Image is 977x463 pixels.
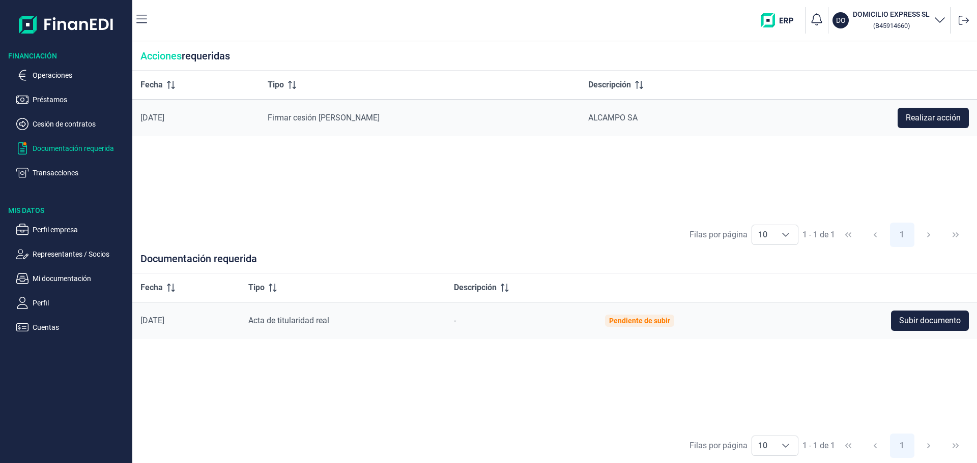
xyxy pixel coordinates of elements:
[16,272,128,285] button: Mi documentación
[140,113,251,123] div: [DATE]
[916,223,941,247] button: Next Page
[588,113,638,122] span: ALCAMPO SA
[832,9,946,32] button: DODOMICILIO EXPRESS SL (B45914660)
[761,13,801,27] img: erp
[132,42,977,71] div: requeridas
[454,282,497,294] span: Descripción
[916,434,941,458] button: Next Page
[890,434,914,458] button: Page 1
[609,317,670,325] div: Pendiente de subir
[33,118,128,130] p: Cesión de contratos
[33,224,128,236] p: Perfil empresa
[836,434,860,458] button: First Page
[454,316,456,325] span: -
[802,231,835,239] span: 1 - 1 de 1
[16,224,128,236] button: Perfil empresa
[773,436,798,455] div: Choose
[16,321,128,333] button: Cuentas
[863,434,887,458] button: Previous Page
[140,316,232,326] div: [DATE]
[752,436,773,455] span: 10
[33,94,128,106] p: Préstamos
[899,315,961,327] span: Subir documento
[16,69,128,81] button: Operaciones
[16,167,128,179] button: Transacciones
[898,108,969,128] button: Realizar acción
[33,272,128,285] p: Mi documentación
[19,8,114,41] img: Logo de aplicación
[248,316,329,325] span: Acta de titularidad real
[132,253,977,273] div: Documentación requerida
[773,225,798,244] div: Choose
[752,225,773,244] span: 10
[836,15,846,25] p: DO
[140,50,182,62] span: Acciones
[33,248,128,260] p: Representantes / Socios
[33,69,128,81] p: Operaciones
[943,434,968,458] button: Last Page
[140,79,163,91] span: Fecha
[689,440,748,452] div: Filas por página
[836,223,860,247] button: First Page
[248,282,265,294] span: Tipo
[890,223,914,247] button: Page 1
[906,112,961,124] span: Realizar acción
[689,229,748,241] div: Filas por página
[33,297,128,309] p: Perfil
[268,113,380,122] span: Firmar cesión [PERSON_NAME]
[16,118,128,130] button: Cesión de contratos
[33,321,128,333] p: Cuentas
[16,94,128,106] button: Préstamos
[140,282,163,294] span: Fecha
[16,142,128,155] button: Documentación requerida
[853,9,930,19] h3: DOMICILIO EXPRESS SL
[33,142,128,155] p: Documentación requerida
[16,297,128,309] button: Perfil
[33,167,128,179] p: Transacciones
[873,22,910,29] small: Copiar cif
[268,79,284,91] span: Tipo
[863,223,887,247] button: Previous Page
[16,248,128,260] button: Representantes / Socios
[802,442,835,450] span: 1 - 1 de 1
[943,223,968,247] button: Last Page
[891,311,969,331] button: Subir documento
[588,79,631,91] span: Descripción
